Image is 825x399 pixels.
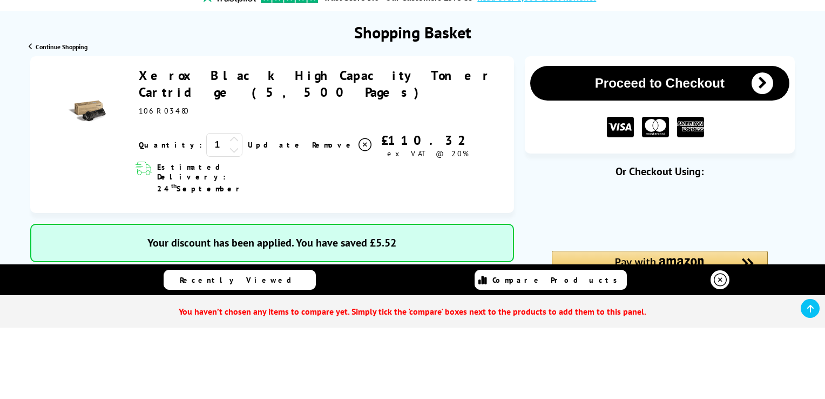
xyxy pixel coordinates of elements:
span: Compare Products [492,275,623,285]
img: Xerox Black High Capacity Toner Cartridge (5,500 Pages) [68,92,106,130]
a: Recently Viewed [164,270,316,290]
h1: Shopping Basket [354,22,471,43]
span: Recently Viewed [180,275,302,285]
div: Or Checkout Using: [525,164,795,178]
div: £110.32 [373,132,482,149]
span: 106R03480 [139,106,190,116]
span: ex VAT @ 20% [387,149,469,158]
sup: th [171,182,177,190]
div: Amazon Pay - Use your Amazon account [552,251,768,289]
img: MASTER CARD [642,117,669,138]
iframe: PayPal [552,196,768,232]
span: Continue Shopping [36,43,87,51]
a: Delete item from your basket [312,137,373,153]
a: Continue Shopping [29,43,87,51]
span: Quantity: [139,140,202,150]
a: Xerox Black High Capacity Toner Cartridge (5,500 Pages) [139,67,492,101]
button: Proceed to Checkout [530,66,790,101]
img: American Express [677,117,704,138]
span: Remove [312,140,355,150]
span: You haven’t chosen any items to compare yet. Simply tick the 'compare' boxes next to the products... [70,295,755,328]
a: Compare Products [475,270,627,290]
img: VISA [607,117,634,138]
span: Your discount has been applied. You have saved £5.52 [147,236,396,250]
a: Update [248,140,303,150]
span: Estimated Delivery: 24 September [157,162,284,194]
